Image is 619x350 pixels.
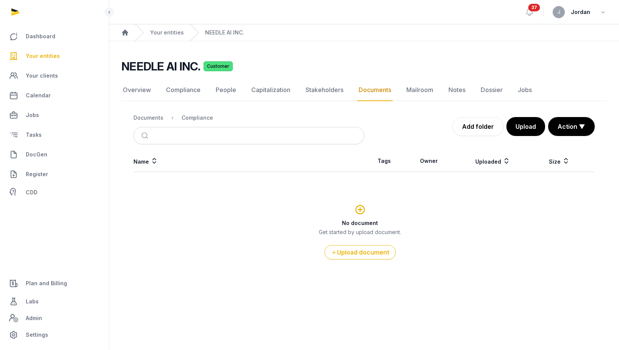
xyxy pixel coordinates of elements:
[553,6,565,18] button: J
[26,279,67,288] span: Plan and Billing
[204,61,233,71] span: Customer
[304,79,345,101] a: Stakeholders
[26,91,51,100] span: Calendar
[6,106,103,124] a: Jobs
[6,185,103,200] a: CDD
[26,71,58,80] span: Your clients
[516,79,533,101] a: Jobs
[357,79,393,101] a: Documents
[506,117,545,136] button: Upload
[6,47,103,65] a: Your entities
[26,52,60,61] span: Your entities
[133,109,364,127] nav: Breadcrumb
[6,165,103,183] a: Register
[404,150,453,172] th: Owner
[6,67,103,85] a: Your clients
[6,86,103,105] a: Calendar
[133,114,163,122] div: Documents
[548,117,594,136] button: Action ▼
[571,8,590,17] span: Jordan
[205,29,244,36] a: NEEDLE AI INC.
[182,114,213,122] div: Compliance
[558,10,560,14] span: J
[133,150,364,172] th: Name
[26,32,55,41] span: Dashboard
[479,79,504,101] a: Dossier
[6,126,103,144] a: Tasks
[324,245,396,259] button: Upload document
[364,150,405,172] th: Tags
[405,79,435,101] a: Mailroom
[250,79,292,101] a: Capitalization
[134,228,586,236] p: Get started by upload document.
[6,145,103,164] a: DocGen
[533,150,587,172] th: Size
[453,150,532,172] th: Uploaded
[6,27,103,45] a: Dashboard
[26,314,42,323] span: Admin
[528,4,540,11] span: 37
[134,219,586,227] h3: No document
[165,79,202,101] a: Compliance
[6,274,103,292] a: Plan and Billing
[121,79,152,101] a: Overview
[26,188,38,197] span: CDD
[26,130,42,139] span: Tasks
[121,59,201,73] h2: NEEDLE AI INC.
[6,326,103,344] a: Settings
[6,292,103,311] a: Labs
[26,297,39,306] span: Labs
[26,330,48,339] span: Settings
[121,79,607,101] nav: Tabs
[6,311,103,326] a: Admin
[447,79,467,101] a: Notes
[26,150,47,159] span: DocGen
[109,24,619,41] nav: Breadcrumb
[137,127,155,144] button: Submit
[453,117,503,136] a: Add folder
[26,111,39,120] span: Jobs
[214,79,238,101] a: People
[26,170,48,179] span: Register
[150,29,184,36] a: Your entities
